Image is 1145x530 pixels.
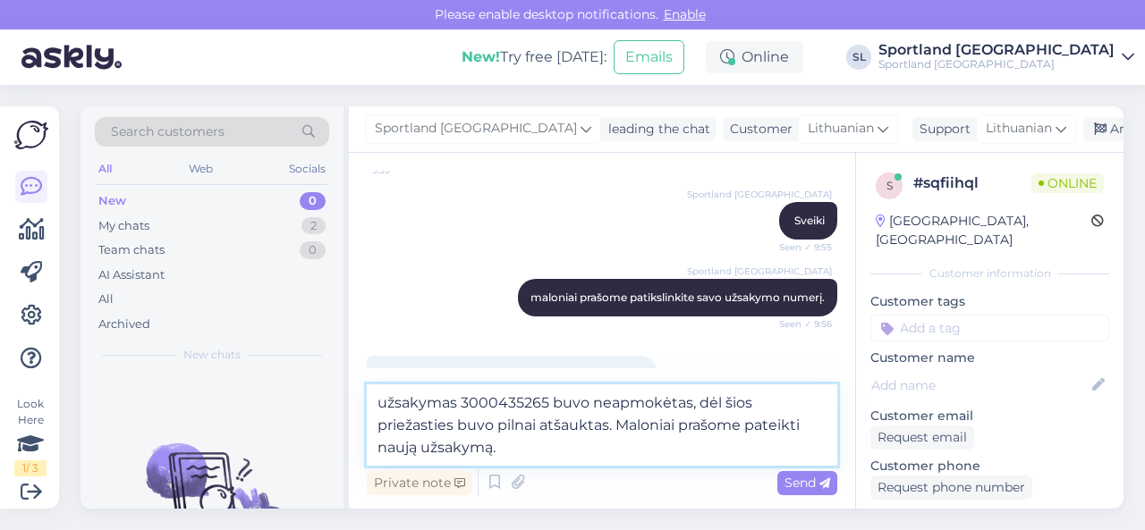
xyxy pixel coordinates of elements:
[14,121,48,149] img: Askly Logo
[367,471,472,495] div: Private note
[367,384,837,466] textarea: užsakymas 3000435265 buvo neapmokėtas, dėl šios priežasties buvo pilnai atšauktas. Maloniai prašo...
[765,317,832,331] span: Seen ✓ 9:56
[870,292,1109,311] p: Customer tags
[601,120,710,139] div: leading the chat
[706,41,803,73] div: Online
[530,290,825,304] span: maloniai prašome patikslinkite savo užsakymo numerį.
[375,119,577,139] span: Sportland [GEOGRAPHIC_DATA]
[878,43,1134,72] a: Sportland [GEOGRAPHIC_DATA]Sportland [GEOGRAPHIC_DATA]
[870,265,1109,282] div: Customer information
[98,241,165,259] div: Team chats
[658,6,711,22] span: Enable
[185,157,216,181] div: Web
[870,457,1109,475] p: Customer phone
[870,407,1109,425] p: Customer email
[878,57,1115,72] div: Sportland [GEOGRAPHIC_DATA]
[462,48,500,65] b: New!
[379,367,645,381] span: Sveiki mano užsakymo numeris yra #3000435265
[870,507,1109,526] p: Visited pages
[14,396,47,476] div: Look Here
[300,241,326,259] div: 0
[870,425,974,450] div: Request email
[301,217,326,235] div: 2
[870,475,1032,500] div: Request phone number
[794,214,825,227] span: Sveiki
[614,40,684,74] button: Emails
[1031,173,1104,193] span: Online
[808,119,874,139] span: Lithuanian
[183,347,241,363] span: New chats
[870,315,1109,341] input: Add a tag
[723,120,793,139] div: Customer
[462,46,606,68] div: Try free [DATE]:
[98,217,149,235] div: My chats
[285,157,329,181] div: Socials
[95,157,115,181] div: All
[876,212,1091,249] div: [GEOGRAPHIC_DATA], [GEOGRAPHIC_DATA]
[98,315,150,333] div: Archived
[785,475,830,491] span: Send
[687,188,832,201] span: Sportland [GEOGRAPHIC_DATA]
[111,122,225,141] span: Search customers
[98,266,165,284] div: AI Assistant
[14,460,47,476] div: 1 / 3
[98,290,114,308] div: All
[986,119,1052,139] span: Lithuanian
[98,192,126,210] div: New
[878,43,1115,57] div: Sportland [GEOGRAPHIC_DATA]
[913,172,1031,194] div: # sqfiihql
[846,45,871,70] div: SL
[871,375,1089,395] input: Add name
[687,265,832,278] span: Sportland [GEOGRAPHIC_DATA]
[300,192,326,210] div: 0
[870,349,1109,367] p: Customer name
[372,164,439,177] span: 9:55
[886,179,893,192] span: s
[765,240,832,254] span: Seen ✓ 9:55
[912,120,971,139] div: Support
